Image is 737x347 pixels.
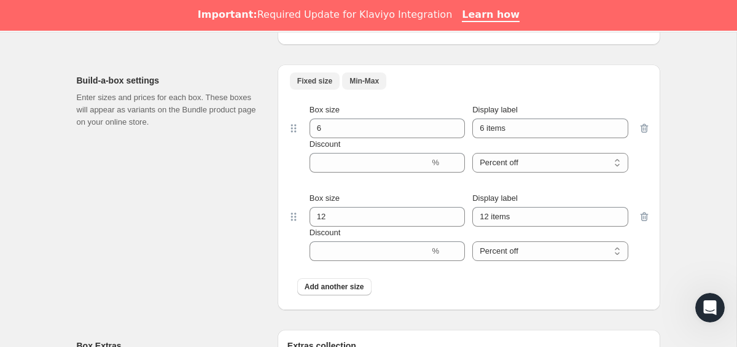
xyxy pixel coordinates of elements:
b: Important: [198,9,257,20]
p: Enter sizes and prices for each box. These boxes will appear as variants on the Bundle product pa... [77,92,258,128]
span: Box size [310,105,340,114]
input: Box size [310,207,446,227]
span: Discount [310,139,341,149]
button: Add another size [297,278,372,295]
div: Required Update for Klaviyo Integration [198,9,452,21]
span: % [432,246,440,255]
span: Min-Max [349,76,379,86]
span: Fixed size [297,76,332,86]
span: Display label [472,193,518,203]
a: Learn how [462,9,520,22]
span: Add another size [305,282,364,292]
span: Display label [472,105,518,114]
input: Display label [472,207,628,227]
span: Box size [310,193,340,203]
input: Box size [310,119,446,138]
iframe: Intercom live chat [695,293,725,322]
input: Display label [472,119,628,138]
span: % [432,158,440,167]
span: Discount [310,228,341,237]
h2: Build-a-box settings [77,74,258,87]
